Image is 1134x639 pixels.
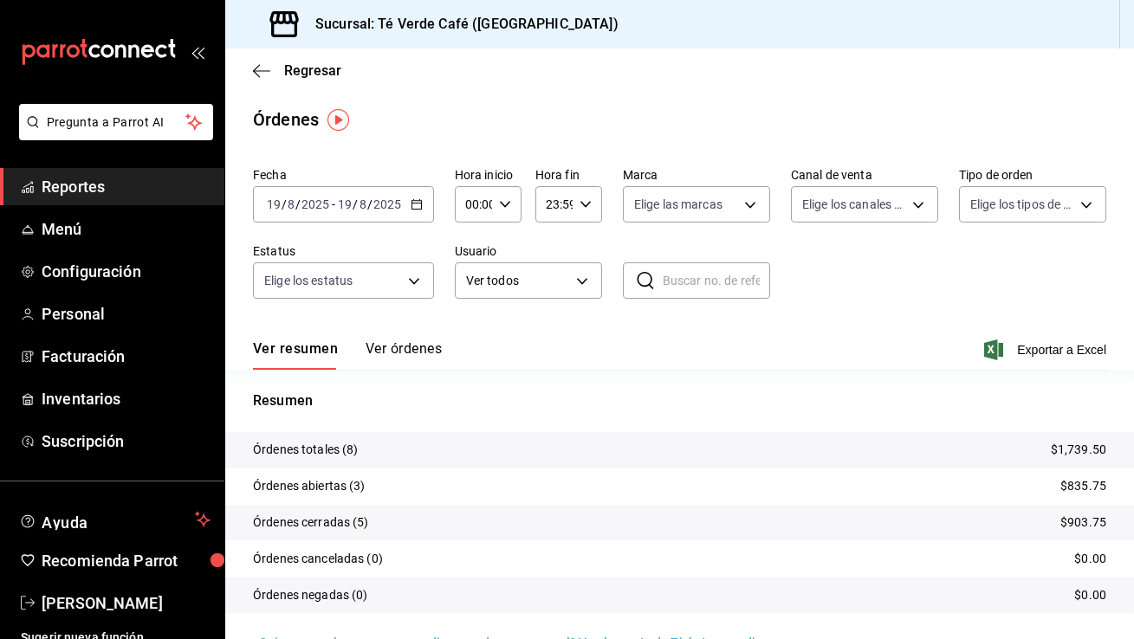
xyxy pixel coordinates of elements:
[19,104,213,140] button: Pregunta a Parrot AI
[253,245,434,257] label: Estatus
[455,169,522,181] label: Hora inicio
[367,197,373,211] span: /
[455,245,602,257] label: Usuario
[42,591,211,615] span: [PERSON_NAME]
[373,197,402,211] input: ----
[959,169,1106,181] label: Tipo de orden
[802,196,906,213] span: Elige los canales de venta
[42,387,211,410] span: Inventarios
[253,586,368,604] p: Órdenes negadas (0)
[42,175,211,198] span: Reportes
[47,113,186,132] span: Pregunta a Parrot AI
[253,550,383,568] p: Órdenes canceladas (0)
[332,197,335,211] span: -
[337,197,353,211] input: --
[253,513,369,532] p: Órdenes cerradas (5)
[284,62,341,79] span: Regresar
[295,197,301,211] span: /
[253,340,338,370] button: Ver resumen
[42,549,211,572] span: Recomienda Parrot
[253,169,434,181] label: Fecha
[253,477,366,495] p: Órdenes abiertas (3)
[466,272,570,290] span: Ver todos
[191,45,204,59] button: open_drawer_menu
[253,106,319,132] div: Órdenes
[366,340,442,370] button: Ver órdenes
[327,109,349,131] img: Tooltip marker
[359,197,367,211] input: --
[301,14,619,35] h3: Sucursal: Té Verde Café ([GEOGRAPHIC_DATA])
[623,169,770,181] label: Marca
[1051,441,1106,459] p: $1,739.50
[1074,586,1106,604] p: $0.00
[42,260,211,283] span: Configuración
[282,197,287,211] span: /
[12,126,213,144] a: Pregunta a Parrot AI
[1060,513,1106,532] p: $903.75
[535,169,602,181] label: Hora fin
[988,339,1106,360] button: Exportar a Excel
[264,272,353,289] span: Elige los estatus
[353,197,358,211] span: /
[663,263,770,298] input: Buscar no. de referencia
[970,196,1074,213] span: Elige los tipos de orden
[1074,550,1106,568] p: $0.00
[253,62,341,79] button: Regresar
[253,340,442,370] div: navigation tabs
[634,196,723,213] span: Elige las marcas
[287,197,295,211] input: --
[266,197,282,211] input: --
[42,302,211,326] span: Personal
[42,509,188,530] span: Ayuda
[42,345,211,368] span: Facturación
[301,197,330,211] input: ----
[253,441,359,459] p: Órdenes totales (8)
[42,429,211,453] span: Suscripción
[253,390,1106,411] p: Resumen
[42,217,211,241] span: Menú
[791,169,938,181] label: Canal de venta
[1060,477,1106,495] p: $835.75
